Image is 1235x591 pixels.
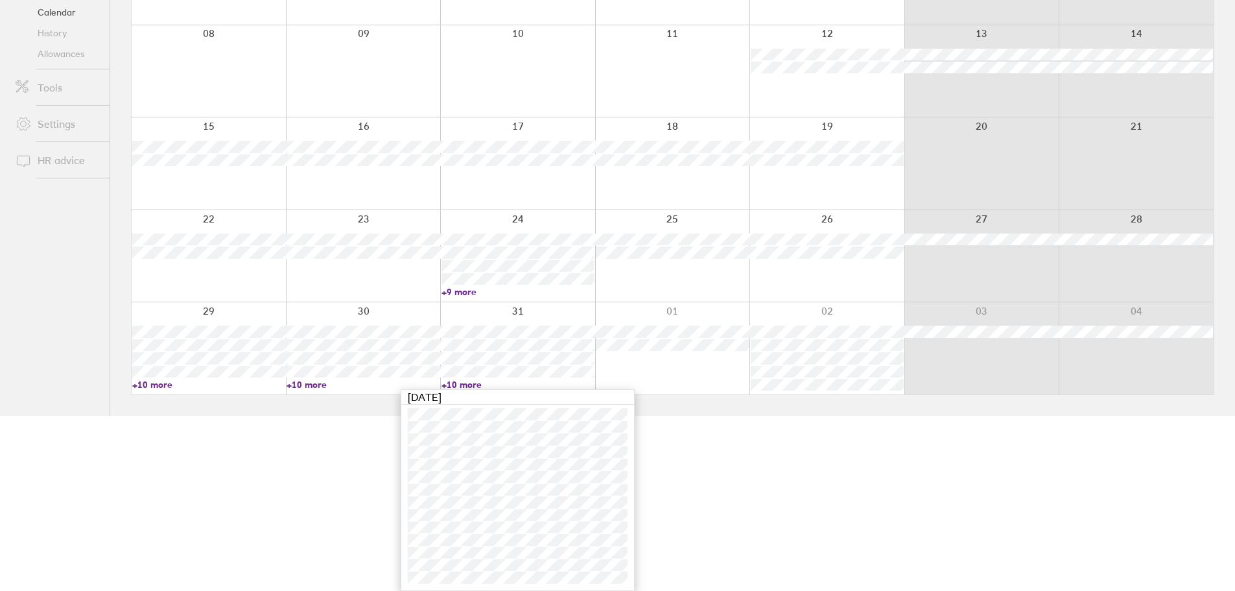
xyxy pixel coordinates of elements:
a: Settings [5,111,110,137]
a: Allowances [5,43,110,64]
a: +10 more [132,379,285,391]
a: +9 more [441,286,594,298]
a: +10 more [441,379,594,391]
a: +10 more [287,379,440,391]
div: [DATE] [401,390,634,405]
a: Tools [5,75,110,101]
a: Calendar [5,2,110,23]
a: History [5,23,110,43]
a: HR advice [5,147,110,173]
